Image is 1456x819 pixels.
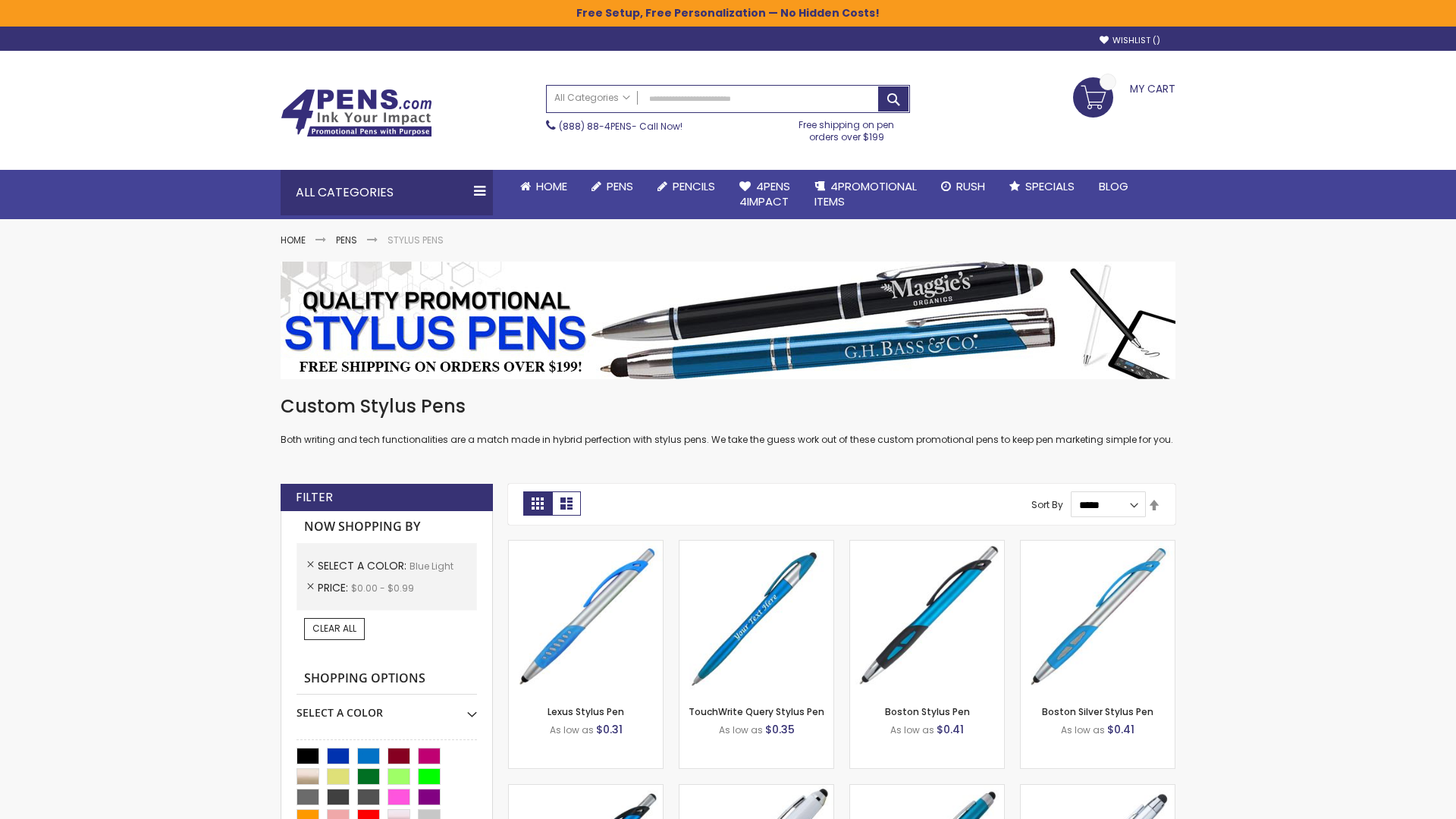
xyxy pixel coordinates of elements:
[1107,722,1134,737] span: $0.41
[559,120,682,133] span: - Call Now!
[679,784,833,797] a: Kimberly Logo Stylus Pens-LT-Blue
[281,262,1175,379] img: Stylus Pens
[1031,498,1063,511] label: Sort By
[679,541,833,695] img: TouchWrite Query Stylus Pen-Blue Light
[890,723,934,736] span: As low as
[1021,784,1175,797] a: Silver Cool Grip Stylus Pen-Blue - Light
[559,120,632,133] a: (888) 88-4PENS
[281,170,493,215] div: All Categories
[596,722,623,737] span: $0.31
[1025,178,1075,194] span: Specials
[281,89,432,137] img: 4Pens Custom Pens and Promotional Products
[673,178,715,194] span: Pencils
[536,178,567,194] span: Home
[1099,178,1128,194] span: Blog
[550,723,594,736] span: As low as
[719,723,763,736] span: As low as
[956,178,985,194] span: Rush
[509,540,663,553] a: Lexus Stylus Pen-Blue - Light
[1061,723,1105,736] span: As low as
[296,489,333,506] strong: Filter
[802,170,929,219] a: 4PROMOTIONALITEMS
[579,170,645,203] a: Pens
[312,622,356,635] span: Clear All
[304,618,365,639] a: Clear All
[509,784,663,797] a: Lexus Metallic Stylus Pen-Blue - Light
[727,170,802,219] a: 4Pens4impact
[318,558,409,573] span: Select A Color
[548,705,624,718] a: Lexus Stylus Pen
[645,170,727,203] a: Pencils
[523,491,552,516] strong: Grid
[388,234,444,246] strong: Stylus Pens
[937,722,964,737] span: $0.41
[281,394,1175,447] div: Both writing and tech functionalities are a match made in hybrid perfection with stylus pens. We ...
[997,170,1087,203] a: Specials
[783,113,911,143] div: Free shipping on pen orders over $199
[336,234,357,246] a: Pens
[281,234,306,246] a: Home
[739,178,790,209] span: 4Pens 4impact
[297,695,477,720] div: Select A Color
[850,784,1004,797] a: Lory Metallic Stylus Pen-Blue - Light
[297,663,477,695] strong: Shopping Options
[351,582,414,595] span: $0.00 - $0.99
[765,722,795,737] span: $0.35
[318,580,351,595] span: Price
[554,92,630,104] span: All Categories
[885,705,970,718] a: Boston Stylus Pen
[1100,35,1160,46] a: Wishlist
[850,541,1004,695] img: Boston Stylus Pen-Blue - Light
[1087,170,1141,203] a: Blog
[509,541,663,695] img: Lexus Stylus Pen-Blue - Light
[297,511,477,543] strong: Now Shopping by
[929,170,997,203] a: Rush
[814,178,917,209] span: 4PROMOTIONAL ITEMS
[547,86,638,111] a: All Categories
[409,560,453,573] span: Blue Light
[679,540,833,553] a: TouchWrite Query Stylus Pen-Blue Light
[281,394,1175,419] h1: Custom Stylus Pens
[1042,705,1153,718] a: Boston Silver Stylus Pen
[1021,541,1175,695] img: Boston Silver Stylus Pen-Blue - Light
[1021,540,1175,553] a: Boston Silver Stylus Pen-Blue - Light
[508,170,579,203] a: Home
[689,705,824,718] a: TouchWrite Query Stylus Pen
[850,540,1004,553] a: Boston Stylus Pen-Blue - Light
[607,178,633,194] span: Pens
